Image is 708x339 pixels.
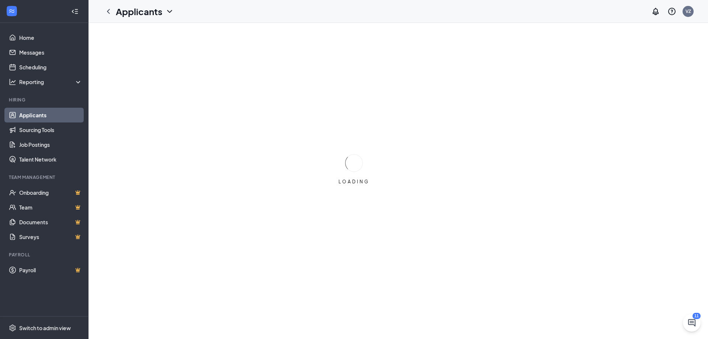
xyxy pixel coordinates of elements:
[165,7,174,16] svg: ChevronDown
[104,7,113,16] svg: ChevronLeft
[19,137,82,152] a: Job Postings
[336,179,372,185] div: LOADING
[19,60,82,75] a: Scheduling
[71,8,79,15] svg: Collapse
[19,108,82,122] a: Applicants
[19,152,82,167] a: Talent Network
[19,215,82,229] a: DocumentsCrown
[19,30,82,45] a: Home
[19,185,82,200] a: OnboardingCrown
[19,324,71,332] div: Switch to admin view
[8,7,15,15] svg: WorkstreamLogo
[9,174,81,180] div: Team Management
[9,97,81,103] div: Hiring
[683,314,701,332] button: ChatActive
[19,122,82,137] a: Sourcing Tools
[19,78,83,86] div: Reporting
[651,7,660,16] svg: Notifications
[19,45,82,60] a: Messages
[9,324,16,332] svg: Settings
[687,318,696,327] svg: ChatActive
[686,8,691,14] div: VZ
[116,5,162,18] h1: Applicants
[19,229,82,244] a: SurveysCrown
[19,263,82,277] a: PayrollCrown
[667,7,676,16] svg: QuestionInfo
[9,78,16,86] svg: Analysis
[19,200,82,215] a: TeamCrown
[693,313,701,319] div: 11
[9,252,81,258] div: Payroll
